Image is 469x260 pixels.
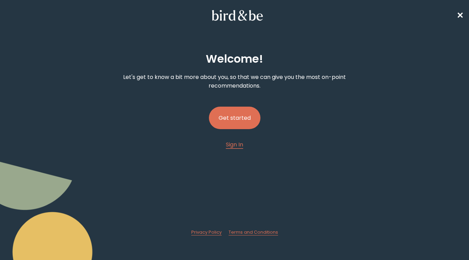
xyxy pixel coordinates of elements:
h2: Welcome ! [206,51,263,67]
a: Privacy Policy [191,229,222,235]
a: Terms and Conditions [229,229,278,235]
iframe: Gorgias live chat messenger [434,227,462,253]
a: Sign In [226,140,243,149]
a: Get started [209,96,260,140]
span: Sign In [226,141,243,149]
p: Let's get to know a bit more about you, so that we can give you the most on-point recommendations. [123,73,346,90]
span: ✕ [457,10,463,21]
button: Get started [209,107,260,129]
a: ✕ [457,9,463,21]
